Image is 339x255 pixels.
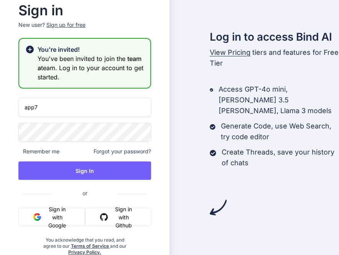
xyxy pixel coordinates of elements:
[38,45,144,54] h2: You're invited!
[71,243,110,249] a: Terms of Service
[18,148,59,155] span: Remember me
[46,21,86,29] div: Sign up for free
[219,84,339,116] p: Access GPT-4o mini, [PERSON_NAME] 3.5 [PERSON_NAME], Llama 3 models
[38,54,144,82] h3: You've been invited to join the team. Log in to your account to get started.
[85,208,151,226] button: Sign in with Github
[221,121,339,142] p: Generate Code, use Web Search, try code editor
[100,213,108,221] img: github
[18,208,85,226] button: Sign in with Google
[68,249,101,255] a: Privacy Policy.
[210,48,250,56] span: View Pricing
[52,184,118,202] span: or
[94,148,151,155] span: Forgot your password?
[33,213,41,221] img: google
[18,98,151,117] input: Login or Email
[18,21,151,38] p: New user?
[210,29,339,45] h2: Log in to access Bind AI
[210,199,227,216] img: arrow
[210,47,339,69] p: tiers and features for Free Tier
[222,147,339,168] p: Create Threads, save your history of chats
[18,4,151,16] h2: Sign in
[18,161,151,180] button: Sign In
